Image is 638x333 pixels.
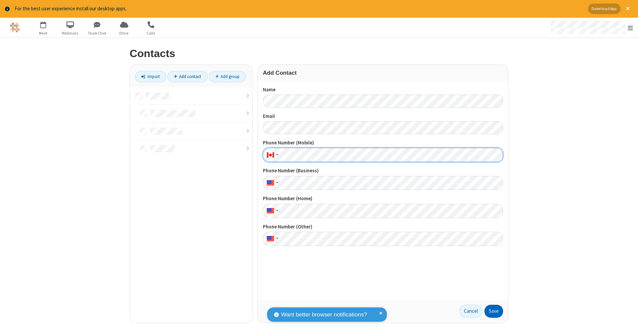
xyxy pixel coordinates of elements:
[263,176,280,190] div: United States: + 1
[263,113,503,120] label: Email
[2,18,27,38] button: Logo
[130,48,508,59] h2: Contacts
[263,139,503,147] label: Phone Number (Mobile)
[209,71,246,82] a: Add group
[460,305,482,318] a: Cancel
[263,167,503,175] label: Phone Number (Business)
[484,305,503,318] button: Save
[135,71,166,82] a: Import
[263,148,280,162] div: Canada: + 1
[112,30,137,36] span: Drive
[167,71,208,82] a: Add contact
[139,30,163,36] span: Calls
[58,30,83,36] span: Webinars
[85,30,110,36] span: Team Chat
[263,204,280,218] div: United States: + 1
[588,4,620,14] button: Download App
[15,5,583,13] div: For the best user experience install our desktop apps.
[31,30,56,36] span: Meet
[623,4,633,14] button: Close alert
[544,18,638,38] div: Open menu
[263,232,280,246] div: United States: + 1
[281,310,367,319] span: Want better browser notifications?
[10,23,20,33] img: QA Selenium DO NOT DELETE OR CHANGE
[263,223,503,231] label: Phone Number (Other)
[263,70,503,76] h3: Add Contact
[263,86,503,94] label: Name
[263,195,503,203] label: Phone Number (Home)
